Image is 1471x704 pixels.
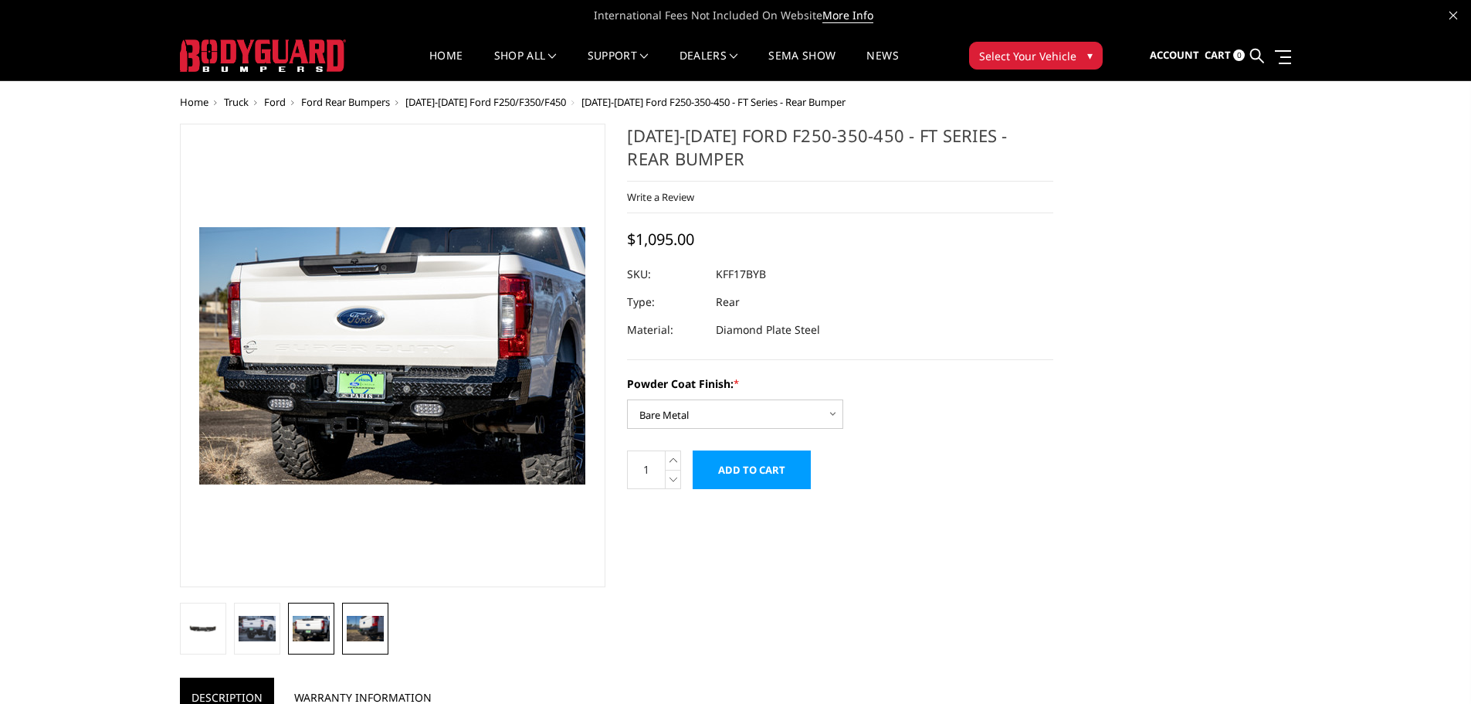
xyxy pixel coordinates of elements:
[581,95,846,109] span: [DATE]-[DATE] Ford F250-350-450 - FT Series - Rear Bumper
[627,316,704,344] dt: Material:
[1087,47,1093,63] span: ▾
[1205,35,1245,77] a: Cart 0
[866,50,898,80] a: News
[185,620,222,638] img: 2017-2022 Ford F250-350-450 - FT Series - Rear Bumper
[627,190,694,204] a: Write a Review
[301,95,390,109] a: Ford Rear Bumpers
[180,95,208,109] a: Home
[716,316,820,344] dd: Diamond Plate Steel
[716,288,740,316] dd: Rear
[405,95,566,109] a: [DATE]-[DATE] Ford F250/F350/F450
[627,229,694,250] span: $1,095.00
[180,124,606,587] a: 2017-2022 Ford F250-350-450 - FT Series - Rear Bumper
[224,95,249,109] a: Truck
[627,376,1053,392] label: Powder Coat Finish:
[1150,48,1199,62] span: Account
[979,48,1076,64] span: Select Your Vehicle
[293,616,330,641] img: 2017-2022 Ford F250-350-450 - FT Series - Rear Bumper
[588,50,649,80] a: Support
[1233,49,1245,61] span: 0
[494,50,557,80] a: shop all
[716,260,766,288] dd: KFF17BYB
[822,8,873,23] a: More Info
[627,124,1053,182] h1: [DATE]-[DATE] Ford F250-350-450 - FT Series - Rear Bumper
[969,42,1103,70] button: Select Your Vehicle
[680,50,738,80] a: Dealers
[627,288,704,316] dt: Type:
[1150,35,1199,77] a: Account
[693,451,811,489] input: Add to Cart
[180,39,346,72] img: BODYGUARD BUMPERS
[768,50,835,80] a: SEMA Show
[429,50,463,80] a: Home
[627,260,704,288] dt: SKU:
[239,616,276,641] img: 2017-2022 Ford F250-350-450 - FT Series - Rear Bumper
[347,616,384,641] img: 2017-2022 Ford F250-350-450 - FT Series - Rear Bumper
[264,95,286,109] a: Ford
[1394,630,1471,704] iframe: Chat Widget
[1205,48,1231,62] span: Cart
